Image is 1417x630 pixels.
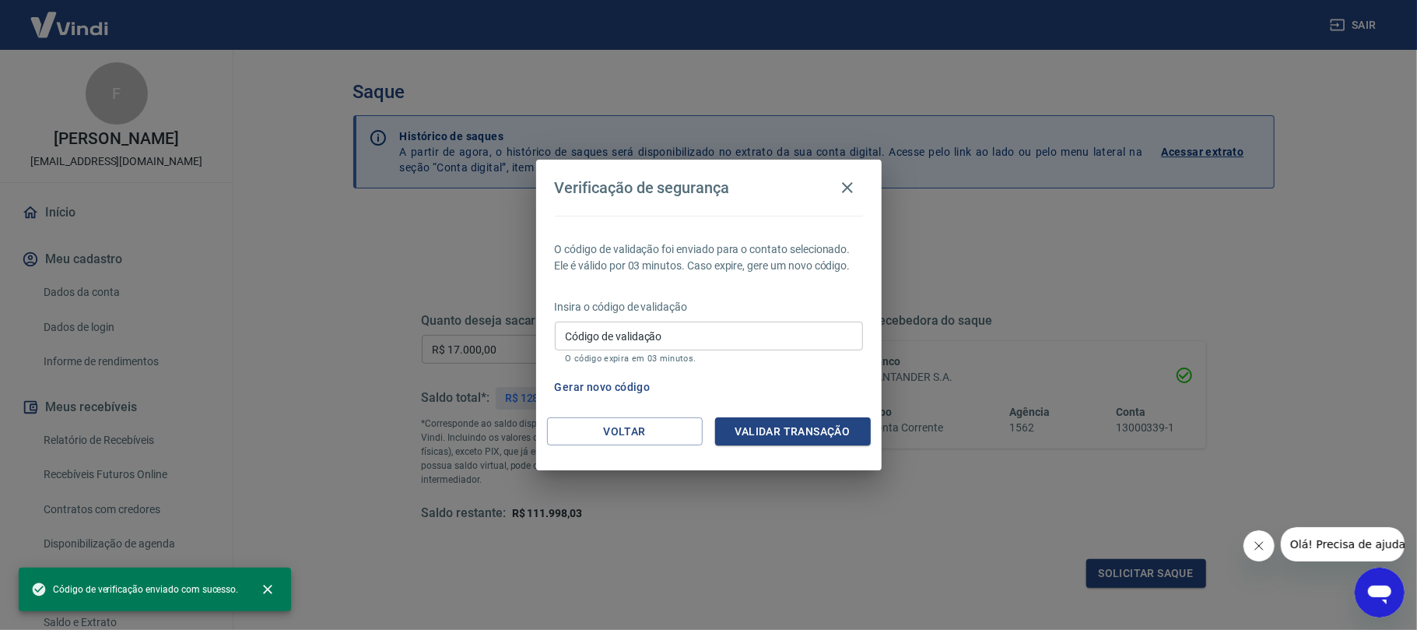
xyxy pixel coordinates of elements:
[1281,527,1405,561] iframe: Mensagem da empresa
[555,299,863,315] p: Insira o código de validação
[555,241,863,274] p: O código de validação foi enviado para o contato selecionado. Ele é válido por 03 minutos. Caso e...
[555,178,730,197] h4: Verificação de segurança
[9,11,131,23] span: Olá! Precisa de ajuda?
[549,373,657,402] button: Gerar novo código
[31,582,238,597] span: Código de verificação enviado com sucesso.
[566,354,852,364] p: O código expira em 03 minutos.
[251,572,285,607] button: close
[1355,568,1405,618] iframe: Botão para abrir a janela de mensagens
[547,417,703,446] button: Voltar
[1243,530,1275,561] iframe: Fechar mensagem
[715,417,871,446] button: Validar transação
